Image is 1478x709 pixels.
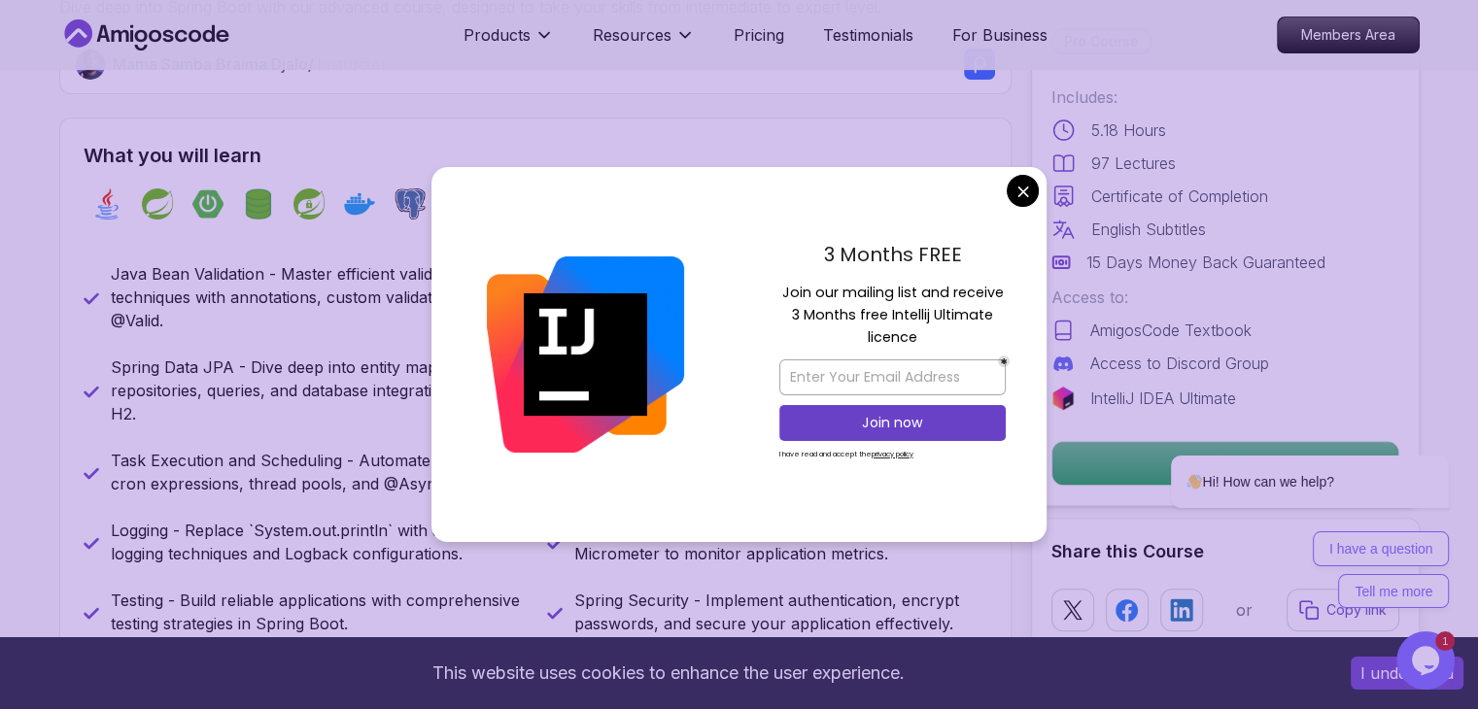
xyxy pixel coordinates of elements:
[1090,319,1252,342] p: AmigosCode Textbook
[1051,441,1399,486] button: Get Started
[464,23,554,62] button: Products
[293,188,325,219] img: spring-security logo
[344,188,375,219] img: docker logo
[1091,185,1268,208] p: Certificate of Completion
[734,23,784,47] a: Pricing
[1091,152,1176,175] p: 97 Lectures
[395,188,426,219] img: postgres logo
[91,188,122,219] img: java logo
[111,449,524,495] p: Task Execution and Scheduling - Automate tasks with cron expressions, thread pools, and @Async.
[111,589,524,635] p: Testing - Build reliable applications with comprehensive testing strategies in Spring Boot.
[574,589,987,635] p: Spring Security - Implement authentication, encrypt passwords, and secure your application effect...
[574,519,987,565] p: Monitoring - Use Spring Actuator, Prometheus, and Micrometer to monitor application metrics.
[1051,286,1399,309] p: Access to:
[111,519,524,565] p: Logging - Replace `System.out.println` with advanced logging techniques and Logback configurations.
[84,142,987,169] h2: What you will learn
[1051,538,1399,565] h2: Share this Course
[111,355,524,425] p: Spring Data JPA - Dive deep into entity mapping, repositories, queries, and database integration ...
[192,188,223,219] img: spring-boot logo
[1277,17,1420,53] a: Members Area
[952,23,1048,47] a: For Business
[1052,442,1398,485] p: Get Started
[15,652,1322,694] div: This website uses cookies to enhance the user experience.
[1351,657,1463,690] button: Accept cookies
[243,188,274,219] img: spring-data-jpa logo
[593,23,695,62] button: Resources
[1109,281,1459,622] iframe: chat widget
[1278,17,1419,52] p: Members Area
[1051,85,1399,109] p: Includes:
[142,188,173,219] img: spring logo
[1396,631,1459,690] iframe: chat widget
[1090,387,1236,410] p: IntelliJ IDEA Ultimate
[1086,251,1325,274] p: 15 Days Money Back Guaranteed
[1090,352,1269,375] p: Access to Discord Group
[823,23,913,47] a: Testimonials
[1091,218,1206,241] p: English Subtitles
[111,262,524,332] p: Java Bean Validation - Master efficient validation techniques with annotations, custom validation...
[593,23,671,47] p: Resources
[1091,118,1166,142] p: 5.18 Hours
[464,23,531,47] p: Products
[1051,387,1075,410] img: jetbrains logo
